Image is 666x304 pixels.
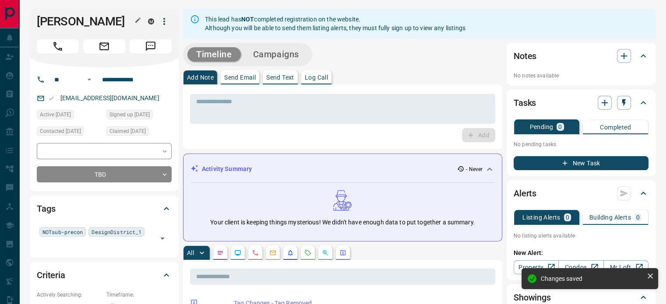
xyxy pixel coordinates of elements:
[466,165,483,173] p: - Never
[514,49,536,63] h2: Notes
[514,72,648,80] p: No notes available
[37,14,135,28] h1: [PERSON_NAME]
[339,249,346,256] svg: Agent Actions
[210,218,475,227] p: Your client is keeping things mysterious! We didn't have enough data to put together a summary.
[600,124,631,130] p: Completed
[514,92,648,113] div: Tasks
[514,248,648,258] p: New Alert:
[109,127,146,136] span: Claimed [DATE]
[156,232,169,245] button: Open
[224,74,256,80] p: Send Email
[60,94,159,101] a: [EMAIL_ADDRESS][DOMAIN_NAME]
[130,39,172,53] span: Message
[148,18,154,24] div: mrloft.ca
[529,124,553,130] p: Pending
[106,291,172,299] p: Timeframe:
[83,39,125,53] span: Email
[287,249,294,256] svg: Listing Alerts
[109,110,150,119] span: Signed up [DATE]
[37,268,65,282] h2: Criteria
[190,161,495,177] div: Activity Summary- Never
[37,166,172,182] div: TBD
[234,249,241,256] svg: Lead Browsing Activity
[514,96,536,110] h2: Tasks
[40,110,71,119] span: Active [DATE]
[558,124,562,130] p: 0
[558,260,603,274] a: Condos
[37,198,172,219] div: Tags
[42,227,83,236] span: NOTsub-precon
[514,138,648,151] p: No pending tasks
[187,250,194,256] p: All
[187,74,214,80] p: Add Note
[202,164,252,174] p: Activity Summary
[241,16,254,23] strong: NOT
[92,227,141,236] span: DesignDistrict_1
[252,249,259,256] svg: Calls
[37,202,55,216] h2: Tags
[37,39,79,53] span: Call
[514,260,559,274] a: Property
[566,214,569,220] p: 0
[514,186,536,200] h2: Alerts
[37,265,172,286] div: Criteria
[514,183,648,204] div: Alerts
[636,214,640,220] p: 0
[217,249,224,256] svg: Notes
[269,249,276,256] svg: Emails
[514,156,648,170] button: New Task
[322,249,329,256] svg: Opportunities
[514,45,648,66] div: Notes
[84,74,95,85] button: Open
[37,291,102,299] p: Actively Searching:
[205,11,465,36] div: This lead has completed registration on the website. Although you will be able to send them listi...
[40,127,81,136] span: Contacted [DATE]
[106,126,172,139] div: Mon Sep 27 2021
[48,95,54,101] svg: Email Valid
[541,275,643,282] div: Changes saved
[304,249,311,256] svg: Requests
[106,110,172,122] div: Mon Sep 27 2021
[589,214,631,220] p: Building Alerts
[244,47,308,62] button: Campaigns
[305,74,328,80] p: Log Call
[514,232,648,240] p: No listing alerts available
[37,110,102,122] div: Mon Sep 27 2021
[187,47,241,62] button: Timeline
[266,74,294,80] p: Send Text
[37,126,102,139] div: Wed Sep 29 2021
[522,214,560,220] p: Listing Alerts
[603,260,648,274] a: Mr.Loft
